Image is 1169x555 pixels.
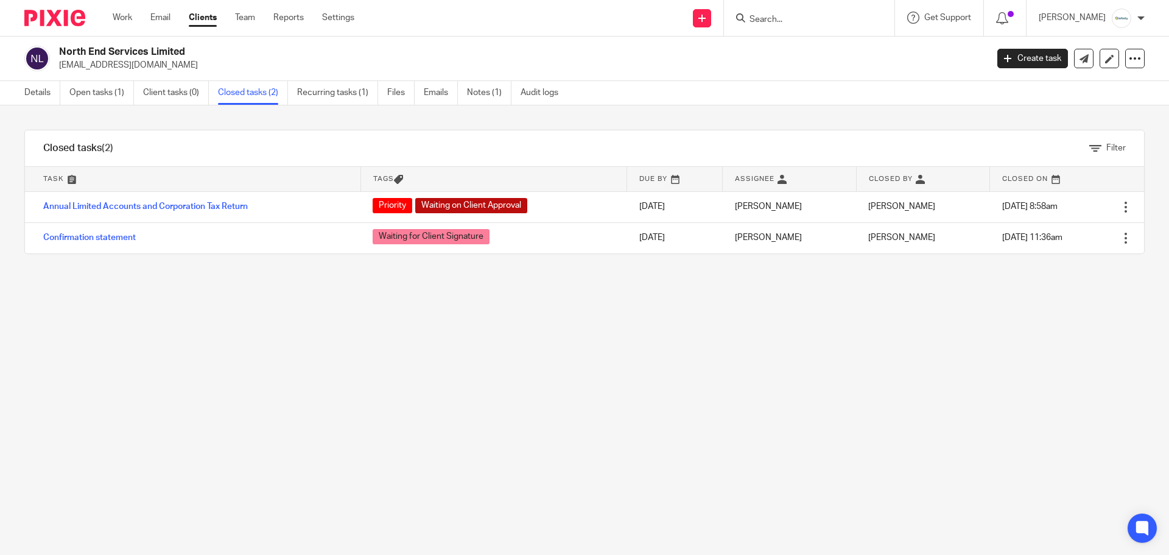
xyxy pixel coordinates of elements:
[43,202,248,211] a: Annual Limited Accounts and Corporation Tax Return
[59,59,979,71] p: [EMAIL_ADDRESS][DOMAIN_NAME]
[24,81,60,105] a: Details
[1002,202,1058,211] span: [DATE] 8:58am
[150,12,170,24] a: Email
[102,143,113,153] span: (2)
[69,81,134,105] a: Open tasks (1)
[218,81,288,105] a: Closed tasks (2)
[189,12,217,24] a: Clients
[868,202,935,211] span: [PERSON_NAME]
[297,81,378,105] a: Recurring tasks (1)
[360,167,627,191] th: Tags
[143,81,209,105] a: Client tasks (0)
[415,198,527,213] span: Waiting on Client Approval
[322,12,354,24] a: Settings
[1106,144,1126,152] span: Filter
[24,10,85,26] img: Pixie
[723,222,857,253] td: [PERSON_NAME]
[627,222,723,253] td: [DATE]
[113,12,132,24] a: Work
[1002,233,1062,242] span: [DATE] 11:36am
[1112,9,1131,28] img: Infinity%20Logo%20with%20Whitespace%20.png
[273,12,304,24] a: Reports
[59,46,795,58] h2: North End Services Limited
[373,229,490,244] span: Waiting for Client Signature
[748,15,858,26] input: Search
[235,12,255,24] a: Team
[924,13,971,22] span: Get Support
[43,142,113,155] h1: Closed tasks
[868,233,935,242] span: [PERSON_NAME]
[467,81,511,105] a: Notes (1)
[373,198,412,213] span: Priority
[723,191,857,222] td: [PERSON_NAME]
[997,49,1068,68] a: Create task
[1039,12,1106,24] p: [PERSON_NAME]
[43,233,136,242] a: Confirmation statement
[521,81,567,105] a: Audit logs
[424,81,458,105] a: Emails
[387,81,415,105] a: Files
[24,46,50,71] img: svg%3E
[627,191,723,222] td: [DATE]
